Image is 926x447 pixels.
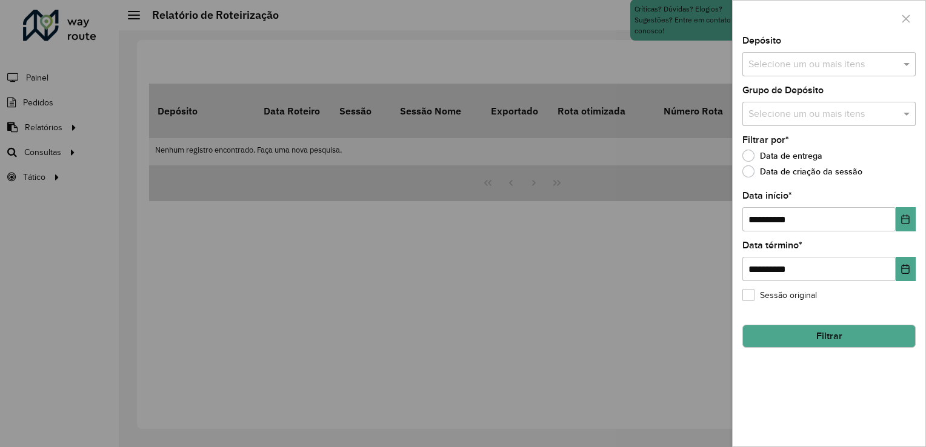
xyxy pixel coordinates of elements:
label: Depósito [742,33,781,48]
label: Sessão original [742,289,817,302]
label: Grupo de Depósito [742,83,824,98]
label: Data término [742,238,802,253]
label: Data de entrega [742,150,822,162]
label: Filtrar por [742,133,789,147]
label: Data de criação da sessão [742,165,862,177]
button: Choose Date [896,257,916,281]
label: Data início [742,188,792,203]
button: Filtrar [742,325,916,348]
button: Choose Date [896,207,916,231]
